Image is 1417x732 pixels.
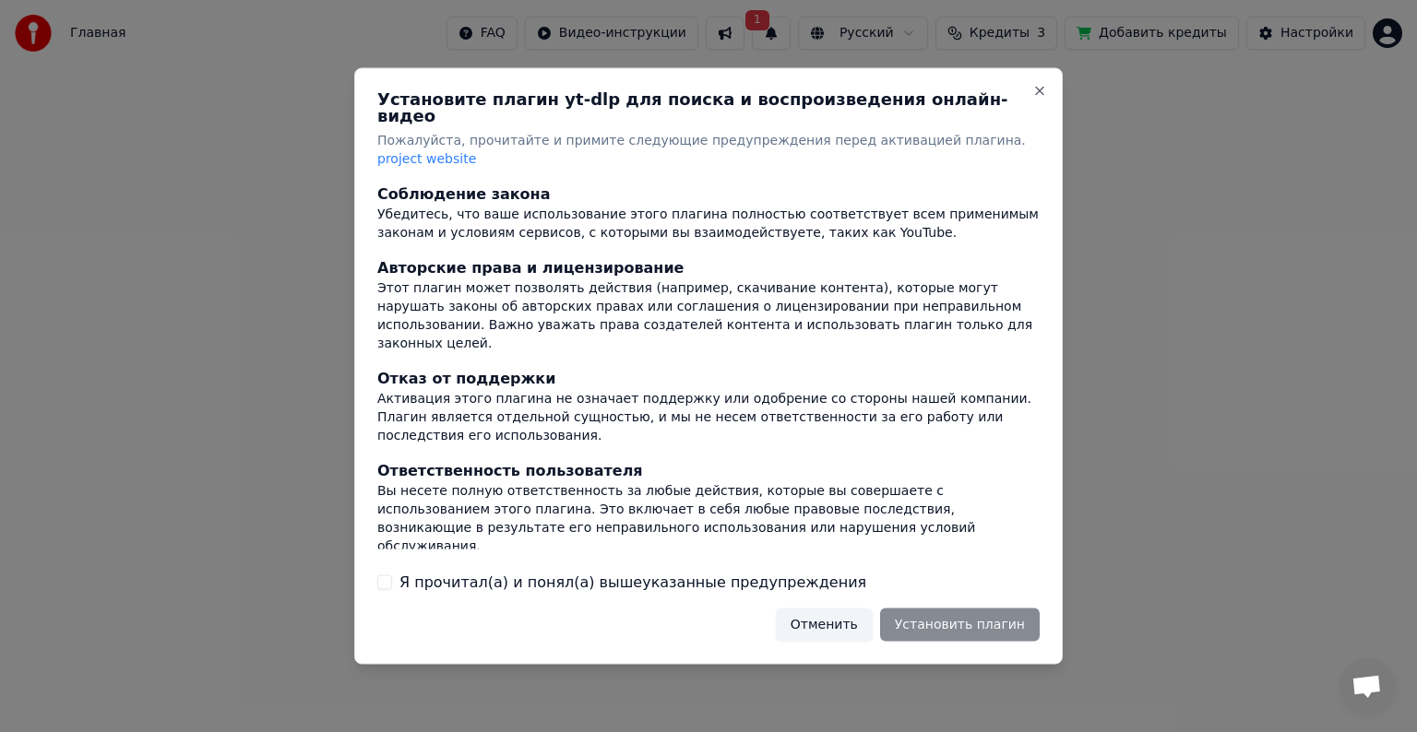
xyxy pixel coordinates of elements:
span: project website [377,151,476,166]
button: Отменить [776,608,873,641]
div: Соблюдение закона [377,183,1040,205]
h2: Установите плагин yt-dlp для поиска и воспроизведения онлайн-видео [377,91,1040,124]
div: Авторские права и лицензирование [377,256,1040,278]
div: Вы несете полную ответственность за любые действия, которые вы совершаете с использованием этого ... [377,481,1040,555]
p: Пожалуйста, прочитайте и примите следующие предупреждения перед активацией плагина. [377,132,1040,169]
div: Активация этого плагина не означает поддержку или одобрение со стороны нашей компании. Плагин явл... [377,389,1040,444]
div: Ответственность пользователя [377,459,1040,481]
div: Отказ от поддержки [377,367,1040,389]
div: Убедитесь, что ваше использование этого плагина полностью соответствует всем применимым законам и... [377,205,1040,242]
div: Этот плагин может позволять действия (например, скачивание контента), которые могут нарушать зако... [377,278,1040,352]
label: Я прочитал(а) и понял(а) вышеуказанные предупреждения [399,571,866,593]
